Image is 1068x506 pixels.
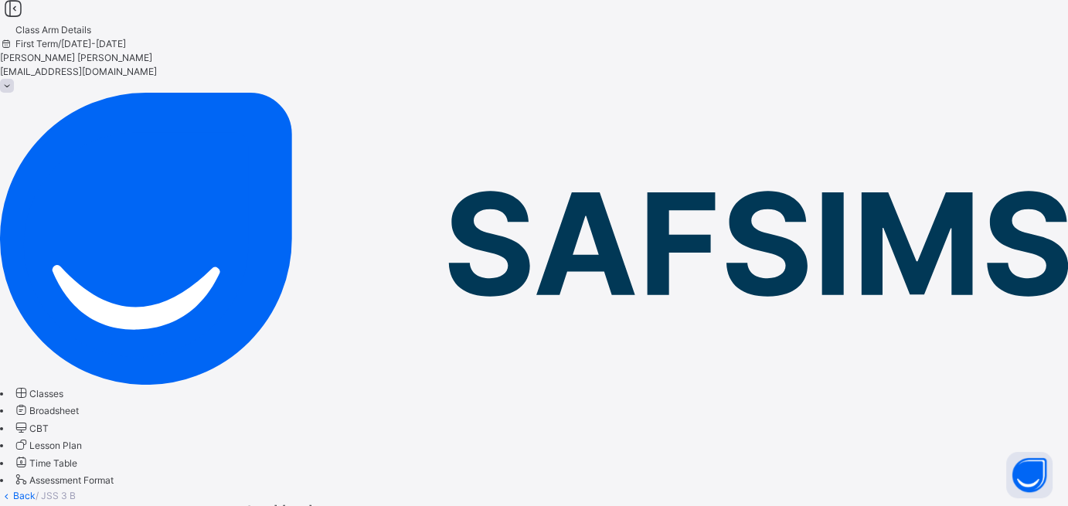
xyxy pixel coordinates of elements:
[29,440,82,451] span: Lesson Plan
[13,423,49,434] a: CBT
[29,388,63,399] span: Classes
[29,474,114,486] span: Assessment Format
[1006,452,1053,498] button: Open asap
[29,423,49,434] span: CBT
[13,490,36,501] a: Back
[13,388,63,399] a: Classes
[13,457,77,469] a: Time Table
[13,405,79,416] a: Broadsheet
[29,457,77,469] span: Time Table
[36,490,76,501] span: / JSS 3 B
[15,24,91,36] span: Class Arm Details
[29,405,79,416] span: Broadsheet
[13,474,114,486] a: Assessment Format
[13,440,82,451] a: Lesson Plan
